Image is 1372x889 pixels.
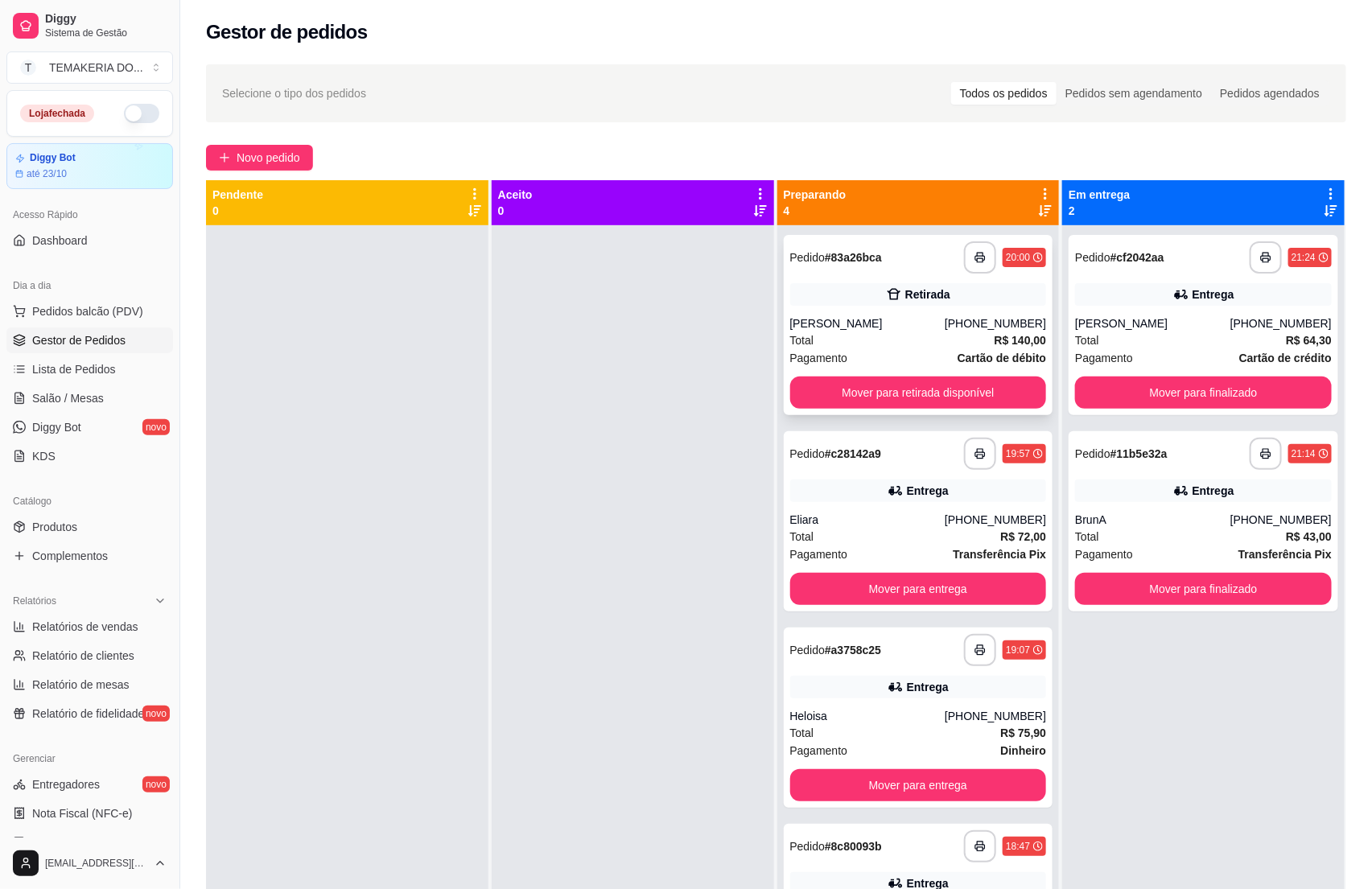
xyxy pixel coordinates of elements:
a: DiggySistema de Gestão [6,6,173,45]
span: Pedido [1075,251,1110,264]
span: Complementos [32,548,108,564]
strong: # c28142a9 [825,447,881,460]
div: [PHONE_NUMBER] [1230,315,1332,331]
p: 0 [212,203,263,219]
span: Relatórios de vendas [32,619,138,635]
strong: Dinheiro [1000,744,1046,757]
div: BrunA [1075,512,1230,528]
span: Controle de caixa [32,834,120,850]
span: Total [1075,528,1099,545]
a: Diggy Botnovo [6,414,173,440]
span: Relatório de fidelidade [32,706,144,722]
button: Mover para finalizado [1075,377,1332,409]
p: Pendente [212,187,263,203]
div: 20:00 [1006,251,1030,264]
strong: # 83a26bca [825,251,882,264]
span: Nota Fiscal (NFC-e) [32,805,132,821]
strong: # 8c80093b [825,840,882,853]
span: Dashboard [32,233,88,249]
button: Mover para entrega [790,769,1047,801]
div: Catálogo [6,488,173,514]
span: Pedido [1075,447,1110,460]
button: Alterar Status [124,104,159,123]
span: Pagamento [790,742,848,759]
span: Total [790,724,814,742]
strong: # a3758c25 [825,644,881,656]
span: Total [1075,331,1099,349]
div: [PHONE_NUMBER] [1230,512,1332,528]
div: Entrega [1193,483,1234,499]
a: Dashboard [6,228,173,253]
button: Mover para retirada disponível [790,377,1047,409]
strong: # cf2042aa [1110,251,1164,264]
span: Diggy [45,12,167,27]
strong: R$ 140,00 [995,334,1047,347]
button: Mover para finalizado [1075,573,1332,605]
span: Novo pedido [237,149,300,167]
div: Eliara [790,512,946,528]
button: Select a team [6,51,173,84]
a: Salão / Mesas [6,385,173,411]
span: Relatórios [13,595,56,607]
span: Salão / Mesas [32,390,104,406]
div: 19:07 [1006,644,1030,656]
a: Entregadoresnovo [6,772,173,797]
a: Relatório de clientes [6,643,173,669]
span: Produtos [32,519,77,535]
p: 0 [498,203,533,219]
span: Pedido [790,251,826,264]
strong: Transferência Pix [1238,548,1332,561]
a: Controle de caixa [6,829,173,855]
a: Relatório de fidelidadenovo [6,701,173,726]
a: Lista de Pedidos [6,356,173,382]
a: Relatório de mesas [6,672,173,698]
a: Nota Fiscal (NFC-e) [6,801,173,826]
div: Gerenciar [6,746,173,772]
button: Novo pedido [206,145,313,171]
p: Aceito [498,187,533,203]
div: [PERSON_NAME] [1075,315,1230,331]
div: Acesso Rápido [6,202,173,228]
span: plus [219,152,230,163]
button: Pedidos balcão (PDV) [6,298,173,324]
div: Retirada [905,286,950,303]
strong: Cartão de débito [958,352,1046,364]
p: Em entrega [1069,187,1130,203]
div: 19:57 [1006,447,1030,460]
span: T [20,60,36,76]
p: 4 [784,203,847,219]
div: TEMAKERIA DO ... [49,60,143,76]
div: 21:14 [1292,447,1316,460]
strong: R$ 43,00 [1286,530,1332,543]
a: Complementos [6,543,173,569]
div: Entrega [907,483,949,499]
span: Pedidos balcão (PDV) [32,303,143,319]
span: Relatório de mesas [32,677,130,693]
a: Gestor de Pedidos [6,327,173,353]
div: [PHONE_NUMBER] [945,708,1046,724]
a: Produtos [6,514,173,540]
div: 18:47 [1006,840,1030,853]
button: [EMAIL_ADDRESS][DOMAIN_NAME] [6,844,173,883]
strong: R$ 75,90 [1000,726,1046,739]
span: Pagamento [790,545,848,563]
span: Relatório de clientes [32,648,134,664]
span: Total [790,331,814,349]
span: Selecione o tipo dos pedidos [222,84,366,102]
strong: R$ 72,00 [1000,530,1046,543]
a: KDS [6,443,173,469]
div: Entrega [907,679,949,695]
div: Dia a dia [6,273,173,298]
strong: Transferência Pix [953,548,1046,561]
div: [PHONE_NUMBER] [945,512,1046,528]
span: Diggy Bot [32,419,81,435]
div: Pedidos agendados [1211,82,1329,105]
strong: R$ 64,30 [1286,334,1332,347]
div: Pedidos sem agendamento [1057,82,1211,105]
span: [EMAIL_ADDRESS][DOMAIN_NAME] [45,857,147,870]
div: 21:24 [1292,251,1316,264]
span: Pedido [790,447,826,460]
div: Heloisa [790,708,946,724]
span: Entregadores [32,776,100,792]
button: Mover para entrega [790,573,1047,605]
